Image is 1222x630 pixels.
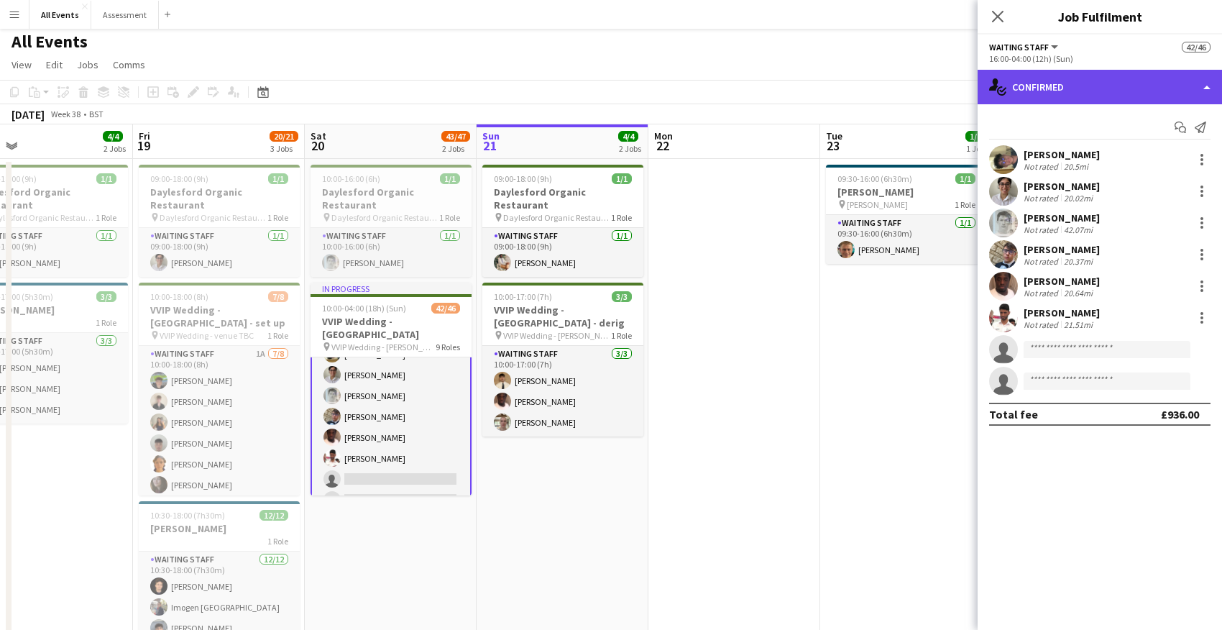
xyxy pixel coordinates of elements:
h3: VVIP Wedding - [GEOGRAPHIC_DATA] - derig [482,303,643,329]
app-card-role: Waiting Staff1/109:00-18:00 (9h)[PERSON_NAME] [139,228,300,277]
span: 10:00-18:00 (8h) [150,291,208,302]
button: Assessment [91,1,159,29]
div: 20.5mi [1061,161,1091,172]
app-job-card: 09:30-16:00 (6h30m)1/1[PERSON_NAME] [PERSON_NAME]1 RoleWaiting Staff1/109:30-16:00 (6h30m)[PERSON... [826,165,987,264]
div: Not rated [1024,224,1061,235]
span: 20 [308,137,326,154]
span: Sun [482,129,500,142]
span: 43/47 [441,131,470,142]
app-card-role: Waiting Staff1A7/810:00-18:00 (8h)[PERSON_NAME][PERSON_NAME][PERSON_NAME][PERSON_NAME][PERSON_NAM... [139,346,300,541]
span: 09:30-16:00 (6h30m) [837,173,912,184]
div: 10:00-18:00 (8h)7/8VVIP Wedding - [GEOGRAPHIC_DATA] - set up VVIP Wedding - venue TBC1 RoleWaitin... [139,283,300,496]
span: Week 38 [47,109,83,119]
span: VVIP Wedding - [PERSON_NAME][GEOGRAPHIC_DATA][PERSON_NAME] [503,330,611,341]
span: Mon [654,129,673,142]
span: 1 Role [439,212,460,223]
span: 1 Role [96,317,116,328]
div: 42.07mi [1061,224,1095,235]
div: 10:00-16:00 (6h)1/1Daylesford Organic Restaurant Daylesford Organic Restaurant1 RoleWaiting Staff... [311,165,472,277]
span: 10:00-16:00 (6h) [322,173,380,184]
span: 1/1 [955,173,975,184]
span: 10:30-18:00 (7h30m) [150,510,225,521]
span: VVIP Wedding - [PERSON_NAME][GEOGRAPHIC_DATA][PERSON_NAME] [331,342,436,352]
span: 1 Role [611,330,632,341]
span: 1 Role [955,199,975,210]
div: In progress [311,283,472,294]
span: Waiting Staff [989,42,1049,52]
a: View [6,55,37,74]
span: 1/1 [612,173,632,184]
span: 1 Role [267,536,288,547]
span: 21 [480,137,500,154]
div: 1 Job [966,143,985,154]
h3: Daylesford Organic Restaurant [311,186,472,211]
h3: Daylesford Organic Restaurant [482,186,643,211]
app-job-card: 10:00-17:00 (7h)3/3VVIP Wedding - [GEOGRAPHIC_DATA] - derig VVIP Wedding - [PERSON_NAME][GEOGRAPH... [482,283,643,437]
span: 12/12 [259,510,288,521]
div: [PERSON_NAME] [1024,148,1100,161]
span: Daylesford Organic Restaurant [503,212,611,223]
div: 20.64mi [1061,288,1095,298]
div: 20.37mi [1061,256,1095,267]
span: 1/1 [440,173,460,184]
span: Daylesford Organic Restaurant [331,212,439,223]
span: 10:00-04:00 (18h) (Sun) [322,303,406,314]
div: Not rated [1024,161,1061,172]
div: [PERSON_NAME] [1024,306,1100,319]
div: Total fee [989,407,1038,421]
div: [DATE] [12,107,45,122]
app-card-role: Waiting Staff1/109:30-16:00 (6h30m)[PERSON_NAME] [826,215,987,264]
span: 4/4 [618,131,638,142]
div: 2 Jobs [442,143,469,154]
app-job-card: 09:00-18:00 (9h)1/1Daylesford Organic Restaurant Daylesford Organic Restaurant1 RoleWaiting Staff... [482,165,643,277]
a: Jobs [71,55,104,74]
h3: Job Fulfilment [978,7,1222,26]
span: Fri [139,129,150,142]
button: Waiting Staff [989,42,1060,52]
a: Edit [40,55,68,74]
div: 09:00-18:00 (9h)1/1Daylesford Organic Restaurant Daylesford Organic Restaurant1 RoleWaiting Staff... [139,165,300,277]
button: All Events [29,1,91,29]
span: 4/4 [103,131,123,142]
span: 1 Role [611,212,632,223]
span: 09:00-18:00 (9h) [494,173,552,184]
span: 10:00-17:00 (7h) [494,291,552,302]
span: 7/8 [268,291,288,302]
span: 1/1 [268,173,288,184]
div: BST [89,109,104,119]
span: 09:00-18:00 (9h) [150,173,208,184]
span: [PERSON_NAME] [847,199,908,210]
div: Not rated [1024,256,1061,267]
div: [PERSON_NAME] [1024,180,1100,193]
app-card-role: Waiting Staff1/110:00-16:00 (6h)[PERSON_NAME] [311,228,472,277]
div: 3 Jobs [270,143,298,154]
div: Not rated [1024,319,1061,330]
span: 9 Roles [436,342,460,352]
div: 16:00-04:00 (12h) (Sun) [989,53,1210,64]
div: [PERSON_NAME] [1024,211,1100,224]
h1: All Events [12,31,88,52]
span: 1 Role [96,212,116,223]
span: 3/3 [612,291,632,302]
h3: [PERSON_NAME] [826,186,987,198]
a: Comms [107,55,151,74]
span: Comms [113,58,145,71]
app-job-card: In progress10:00-04:00 (18h) (Sun)42/46VVIP Wedding - [GEOGRAPHIC_DATA] VVIP Wedding - [PERSON_NA... [311,283,472,496]
span: Jobs [77,58,98,71]
app-card-role: Waiting Staff1A6/816:00-04:00 (12h)[PERSON_NAME][PERSON_NAME][PERSON_NAME][PERSON_NAME][PERSON_NA... [311,318,472,516]
div: £936.00 [1161,407,1199,421]
span: 1 Role [267,330,288,341]
span: 42/46 [431,303,460,314]
h3: VVIP Wedding - [GEOGRAPHIC_DATA] [311,315,472,341]
span: 20/21 [270,131,298,142]
app-card-role: Waiting Staff1/109:00-18:00 (9h)[PERSON_NAME] [482,228,643,277]
h3: VVIP Wedding - [GEOGRAPHIC_DATA] - set up [139,303,300,329]
span: 1/1 [965,131,986,142]
div: [PERSON_NAME] [1024,243,1100,256]
span: 22 [652,137,673,154]
div: [PERSON_NAME] [1024,275,1100,288]
h3: [PERSON_NAME] [139,522,300,535]
span: VVIP Wedding - venue TBC [160,330,254,341]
